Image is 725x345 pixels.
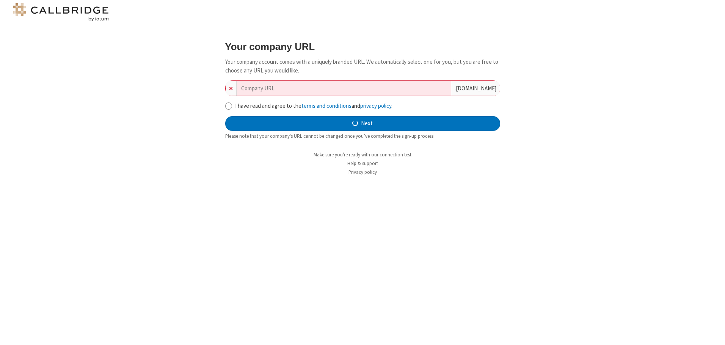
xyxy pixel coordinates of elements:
[237,81,451,96] input: Company URL
[225,58,500,75] p: Your company account comes with a uniquely branded URL. We automatically select one for you, but ...
[314,151,411,158] a: Make sure you're ready with our connection test
[348,169,377,175] a: Privacy policy
[225,41,500,52] h3: Your company URL
[235,102,500,110] label: I have read and agree to the and .
[11,3,110,21] img: logo@2x.png
[301,102,352,109] a: terms and conditions
[225,116,500,131] button: Next
[360,102,391,109] a: privacy policy
[361,119,373,128] span: Next
[225,132,500,140] div: Please note that your company's URL cannot be changed once you’ve completed the sign-up process.
[451,81,500,96] div: . [DOMAIN_NAME]
[347,160,378,167] a: Help & support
